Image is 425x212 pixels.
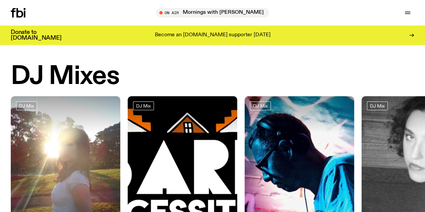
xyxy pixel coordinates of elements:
[133,101,154,110] a: DJ Mix
[11,64,119,89] h2: DJ Mixes
[16,101,37,110] a: DJ Mix
[155,32,270,38] p: Become an [DOMAIN_NAME] supporter [DATE]
[11,30,61,41] h3: Donate to [DOMAIN_NAME]
[370,103,385,109] span: DJ Mix
[136,103,151,109] span: DJ Mix
[367,101,388,110] a: DJ Mix
[156,8,269,17] button: On AirMornings with [PERSON_NAME]
[19,103,34,109] span: DJ Mix
[250,101,271,110] a: DJ Mix
[253,103,268,109] span: DJ Mix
